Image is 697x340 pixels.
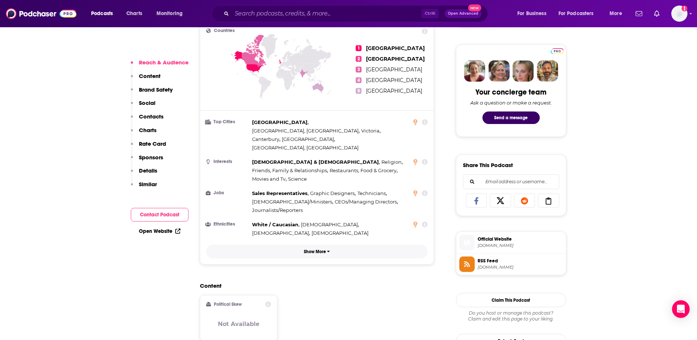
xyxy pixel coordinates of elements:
[456,310,566,322] div: Claim and edit this page to your liking.
[131,208,188,222] button: Contact Podcast
[514,194,535,208] a: Share on Reddit
[554,8,604,20] button: open menu
[488,60,510,82] img: Barbara Profile
[464,60,485,82] img: Sydney Profile
[651,7,662,20] a: Show notifications dropdown
[214,302,242,307] h2: Political Skew
[482,111,540,124] button: Send a message
[252,189,309,198] span: ,
[139,86,173,93] p: Brand Safety
[131,127,157,140] button: Charts
[139,228,180,234] a: Open Website
[470,100,552,106] div: Ask a question or make a request.
[252,128,359,134] span: [GEOGRAPHIC_DATA], [GEOGRAPHIC_DATA]
[232,8,421,20] input: Search podcasts, credits, & more...
[558,8,594,19] span: For Podcasters
[381,158,403,166] span: ,
[468,4,481,11] span: New
[206,120,249,124] h3: Top Cities
[252,176,285,182] span: Movies and Tv
[478,265,563,270] span: media.rss.com
[151,8,192,20] button: open menu
[633,7,645,20] a: Show notifications dropdown
[252,135,280,144] span: ,
[301,220,359,229] span: ,
[335,198,398,206] span: ,
[671,6,687,22] span: Logged in as SheaFlood
[131,140,166,154] button: Rate Card
[310,189,356,198] span: ,
[456,310,566,316] span: Do you host or manage this podcast?
[478,236,563,242] span: Official Website
[206,222,249,227] h3: Ethnicities
[206,245,428,258] button: Show More
[335,199,397,205] span: CEOs/Managing Directors
[381,159,402,165] span: Religion
[252,158,380,166] span: ,
[252,199,332,205] span: [DEMOGRAPHIC_DATA]/Ministers
[252,222,298,227] span: White / Caucasian
[445,9,482,18] button: Open AdvancedNew
[469,175,553,189] input: Email address or username...
[478,258,563,264] span: RSS Feed
[513,60,534,82] img: Jules Profile
[463,174,559,189] div: Search followers
[366,56,425,62] span: [GEOGRAPHIC_DATA]
[131,72,161,86] button: Content
[214,28,235,33] span: Countries
[537,60,558,82] img: Jon Profile
[252,159,379,165] span: [DEMOGRAPHIC_DATA] & [DEMOGRAPHIC_DATA]
[604,8,631,20] button: open menu
[139,99,155,106] p: Social
[252,118,309,127] span: ,
[86,8,122,20] button: open menu
[252,136,279,142] span: Canterbury
[517,8,546,19] span: For Business
[131,59,188,72] button: Reach & Audience
[131,154,163,167] button: Sponsors
[356,56,362,62] span: 2
[358,190,386,196] span: Technicians
[157,8,183,19] span: Monitoring
[139,154,163,161] p: Sponsors
[512,8,556,20] button: open menu
[252,190,308,196] span: Sales Representatives
[131,113,164,127] button: Contacts
[301,222,358,227] span: [DEMOGRAPHIC_DATA]
[330,167,396,173] span: Restaurants, Food & Grocery
[310,190,355,196] span: Graphic Designers
[671,6,687,22] img: User Profile
[252,166,328,175] span: ,
[139,181,157,188] p: Similar
[538,194,559,208] a: Copy Link
[421,9,439,18] span: Ctrl K
[672,300,690,318] div: Open Intercom Messenger
[252,119,308,125] span: [GEOGRAPHIC_DATA]
[139,167,157,174] p: Details
[448,12,478,15] span: Open Advanced
[131,99,155,113] button: Social
[139,72,161,79] p: Content
[139,113,164,120] p: Contacts
[356,67,362,72] span: 3
[456,293,566,307] button: Claim This Podcast
[252,220,299,229] span: ,
[91,8,113,19] span: Podcasts
[358,189,387,198] span: ,
[312,230,369,236] span: [DEMOGRAPHIC_DATA]
[139,127,157,134] p: Charts
[366,77,422,84] span: [GEOGRAPHIC_DATA]
[131,86,173,100] button: Brand Safety
[122,8,147,20] a: Charts
[218,320,259,327] h3: Not Available
[671,6,687,22] button: Show profile menu
[252,230,309,236] span: [DEMOGRAPHIC_DATA]
[304,249,326,254] p: Show More
[200,282,428,289] h2: Content
[131,167,157,181] button: Details
[252,207,303,213] span: Journalists/Reporters
[288,176,307,182] span: Science
[282,135,335,144] span: ,
[6,7,76,21] a: Podchaser - Follow, Share and Rate Podcasts
[490,194,511,208] a: Share on X/Twitter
